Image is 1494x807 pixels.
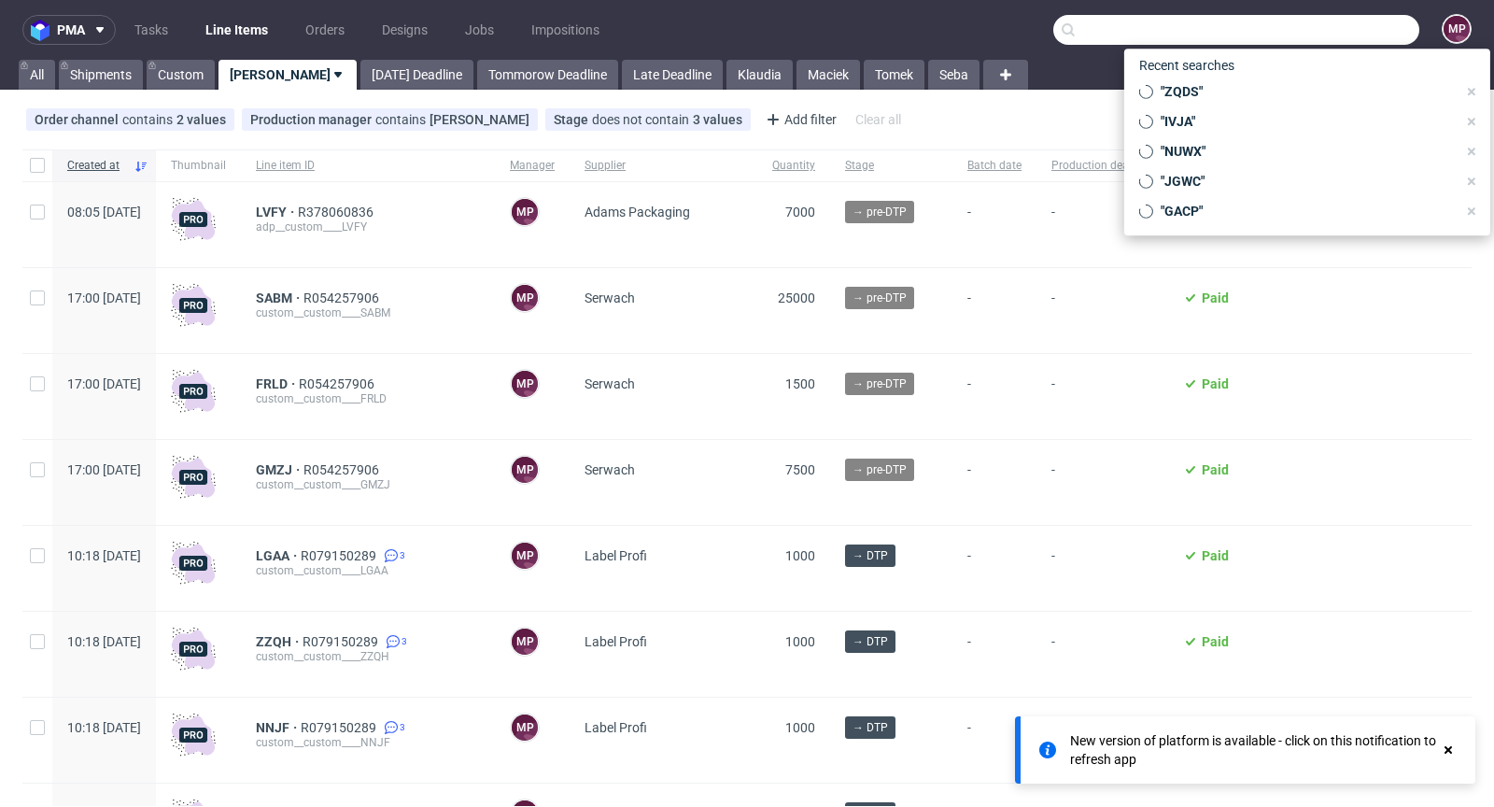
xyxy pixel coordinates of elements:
[371,15,439,45] a: Designs
[785,634,815,649] span: 1000
[171,455,216,500] img: pro-icon.017ec5509f39f3e742e3.png
[853,719,888,736] span: → DTP
[1153,112,1457,131] span: "IVJA"
[171,197,216,242] img: pro-icon.017ec5509f39f3e742e3.png
[256,477,480,492] div: custom__custom____GMZJ
[967,290,1022,331] span: -
[512,371,538,397] figcaption: MP
[256,649,480,664] div: custom__custom____ZZQH
[585,290,635,305] span: Serwach
[1202,376,1229,391] span: Paid
[218,60,357,90] a: [PERSON_NAME]
[967,720,1022,760] span: -
[171,369,216,414] img: pro-icon.017ec5509f39f3e742e3.png
[303,462,383,477] span: R054257906
[512,457,538,483] figcaption: MP
[853,461,907,478] span: → pre-DTP
[171,627,216,672] img: pro-icon.017ec5509f39f3e742e3.png
[301,720,380,735] a: R079150289
[520,15,611,45] a: Impositions
[67,462,141,477] span: 17:00 [DATE]
[22,15,116,45] button: pma
[967,634,1022,674] span: -
[1051,548,1153,588] span: -
[67,205,141,219] span: 08:05 [DATE]
[845,158,937,174] span: Stage
[35,112,122,127] span: Order channel
[967,376,1022,417] span: -
[852,106,905,133] div: Clear all
[693,112,742,127] div: 3 values
[785,205,815,219] span: 7000
[402,634,407,649] span: 3
[1202,634,1229,649] span: Paid
[1051,205,1153,245] span: -
[31,20,57,41] img: logo
[1153,82,1457,101] span: "ZQDS"
[147,60,215,90] a: Custom
[785,720,815,735] span: 1000
[256,376,299,391] a: FRLD
[256,634,303,649] a: ZZQH
[1202,462,1229,477] span: Paid
[512,629,538,655] figcaption: MP
[512,199,538,225] figcaption: MP
[256,219,480,234] div: adp__custom____LVFY
[554,112,592,127] span: Stage
[57,23,85,36] span: pma
[67,376,141,391] span: 17:00 [DATE]
[512,543,538,569] figcaption: MP
[301,548,380,563] a: R079150289
[303,290,383,305] span: R054257906
[1153,172,1457,191] span: "JGWC"
[256,290,303,305] a: SABM
[256,391,480,406] div: custom__custom____FRLD
[785,548,815,563] span: 1000
[928,60,980,90] a: Seba
[1132,50,1242,80] span: Recent searches
[477,60,618,90] a: Tommorow Deadline
[1153,142,1457,161] span: "NUWX"
[1444,16,1470,42] figcaption: MP
[430,112,529,127] div: [PERSON_NAME]
[256,563,480,578] div: custom__custom____LGAA
[256,205,298,219] a: LVFY
[360,60,473,90] a: [DATE] Deadline
[256,548,301,563] a: LGAA
[864,60,924,90] a: Tomek
[853,375,907,392] span: → pre-DTP
[1070,731,1440,769] div: New version of platform is available - click on this notification to refresh app
[67,290,141,305] span: 17:00 [DATE]
[256,462,303,477] a: GMZJ
[1051,290,1153,331] span: -
[1051,158,1153,174] span: Production deadline
[853,547,888,564] span: → DTP
[785,462,815,477] span: 7500
[299,376,378,391] a: R054257906
[967,548,1022,588] span: -
[622,60,723,90] a: Late Deadline
[298,205,377,219] a: R378060836
[256,720,301,735] a: NNJF
[171,713,216,757] img: pro-icon.017ec5509f39f3e742e3.png
[770,158,815,174] span: Quantity
[123,15,179,45] a: Tasks
[967,158,1022,174] span: Batch date
[1202,290,1229,305] span: Paid
[400,548,405,563] span: 3
[853,290,907,306] span: → pre-DTP
[400,720,405,735] span: 3
[303,634,382,649] a: R079150289
[726,60,793,90] a: Klaudia
[380,720,405,735] a: 3
[67,158,126,174] span: Created at
[592,112,693,127] span: does not contain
